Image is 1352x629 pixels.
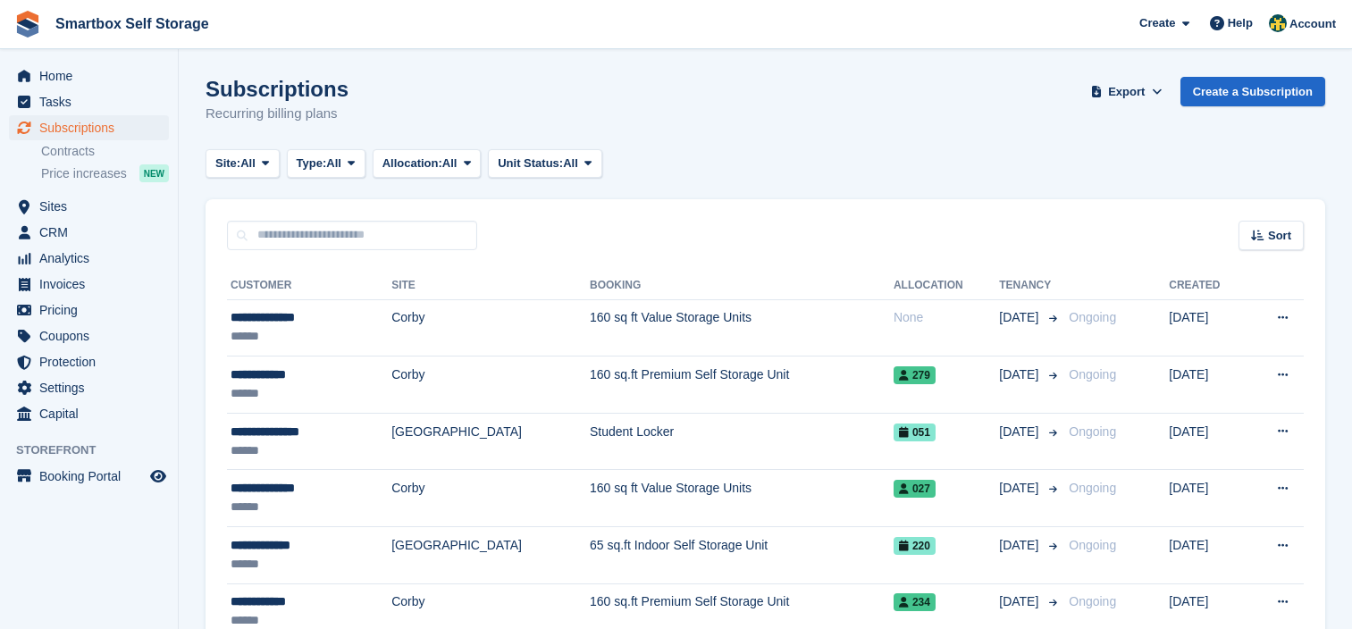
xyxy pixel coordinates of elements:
[39,464,147,489] span: Booking Portal
[9,323,169,348] a: menu
[590,356,894,414] td: 160 sq.ft Premium Self Storage Unit
[894,593,936,611] span: 234
[1139,14,1175,32] span: Create
[39,220,147,245] span: CRM
[999,592,1042,611] span: [DATE]
[9,246,169,271] a: menu
[391,413,590,470] td: [GEOGRAPHIC_DATA]
[894,537,936,555] span: 220
[894,480,936,498] span: 027
[382,155,442,172] span: Allocation:
[240,155,256,172] span: All
[9,194,169,219] a: menu
[391,299,590,356] td: Corby
[16,441,178,459] span: Storefront
[373,149,482,179] button: Allocation: All
[590,299,894,356] td: 160 sq ft Value Storage Units
[1169,272,1247,300] th: Created
[1069,594,1116,608] span: Ongoing
[391,272,590,300] th: Site
[39,349,147,374] span: Protection
[999,272,1062,300] th: Tenancy
[1087,77,1166,106] button: Export
[894,424,936,441] span: 051
[999,536,1042,555] span: [DATE]
[206,149,280,179] button: Site: All
[1180,77,1325,106] a: Create a Subscription
[206,104,348,124] p: Recurring billing plans
[39,194,147,219] span: Sites
[215,155,240,172] span: Site:
[1269,14,1287,32] img: Faye Hammond
[9,298,169,323] a: menu
[391,356,590,414] td: Corby
[41,143,169,160] a: Contracts
[442,155,458,172] span: All
[999,479,1042,498] span: [DATE]
[1108,83,1145,101] span: Export
[39,272,147,297] span: Invoices
[139,164,169,182] div: NEW
[41,165,127,182] span: Price increases
[563,155,578,172] span: All
[9,272,169,297] a: menu
[1268,227,1291,245] span: Sort
[9,375,169,400] a: menu
[41,164,169,183] a: Price increases NEW
[590,272,894,300] th: Booking
[39,115,147,140] span: Subscriptions
[14,11,41,38] img: stora-icon-8386f47178a22dfd0bd8f6a31ec36ba5ce8667c1dd55bd0f319d3a0aa187defe.svg
[39,323,147,348] span: Coupons
[9,220,169,245] a: menu
[1069,481,1116,495] span: Ongoing
[9,464,169,489] a: menu
[297,155,327,172] span: Type:
[1289,15,1336,33] span: Account
[894,366,936,384] span: 279
[488,149,601,179] button: Unit Status: All
[206,77,348,101] h1: Subscriptions
[39,375,147,400] span: Settings
[9,349,169,374] a: menu
[1169,356,1247,414] td: [DATE]
[9,89,169,114] a: menu
[1069,367,1116,382] span: Ongoing
[391,470,590,527] td: Corby
[287,149,365,179] button: Type: All
[147,465,169,487] a: Preview store
[391,527,590,584] td: [GEOGRAPHIC_DATA]
[48,9,216,38] a: Smartbox Self Storage
[1169,470,1247,527] td: [DATE]
[1069,424,1116,439] span: Ongoing
[590,470,894,527] td: 160 sq ft Value Storage Units
[39,298,147,323] span: Pricing
[1169,299,1247,356] td: [DATE]
[9,115,169,140] a: menu
[9,401,169,426] a: menu
[326,155,341,172] span: All
[590,527,894,584] td: 65 sq.ft Indoor Self Storage Unit
[894,272,999,300] th: Allocation
[1169,413,1247,470] td: [DATE]
[999,308,1042,327] span: [DATE]
[39,63,147,88] span: Home
[227,272,391,300] th: Customer
[498,155,563,172] span: Unit Status:
[1169,527,1247,584] td: [DATE]
[999,423,1042,441] span: [DATE]
[590,413,894,470] td: Student Locker
[894,308,999,327] div: None
[39,246,147,271] span: Analytics
[1069,310,1116,324] span: Ongoing
[1069,538,1116,552] span: Ongoing
[39,89,147,114] span: Tasks
[39,401,147,426] span: Capital
[999,365,1042,384] span: [DATE]
[1228,14,1253,32] span: Help
[9,63,169,88] a: menu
